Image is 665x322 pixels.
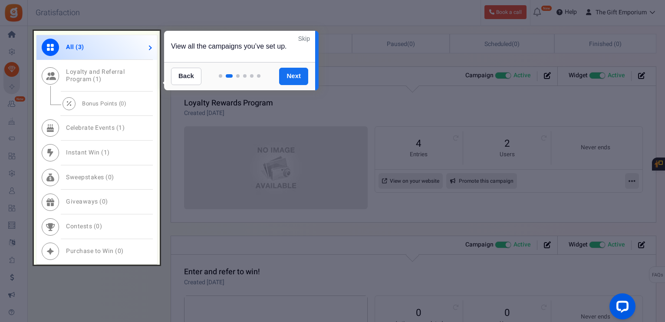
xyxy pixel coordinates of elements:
[298,34,310,43] a: Skip
[164,31,315,62] div: View all the campaigns you’ve set up.
[279,68,308,85] a: Next
[171,68,201,85] a: Back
